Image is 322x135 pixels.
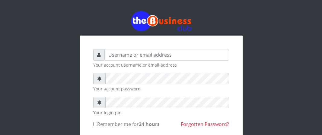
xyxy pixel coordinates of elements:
[93,109,229,116] small: Your login pin
[181,121,229,127] a: Forgotten Password?
[93,62,229,68] small: Your account username or email address
[93,86,229,92] small: Your account password
[104,49,229,61] input: Username or email address
[139,121,160,127] b: 24 hours
[93,121,160,128] label: Remember me for
[93,122,97,126] input: Remember me for24 hours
